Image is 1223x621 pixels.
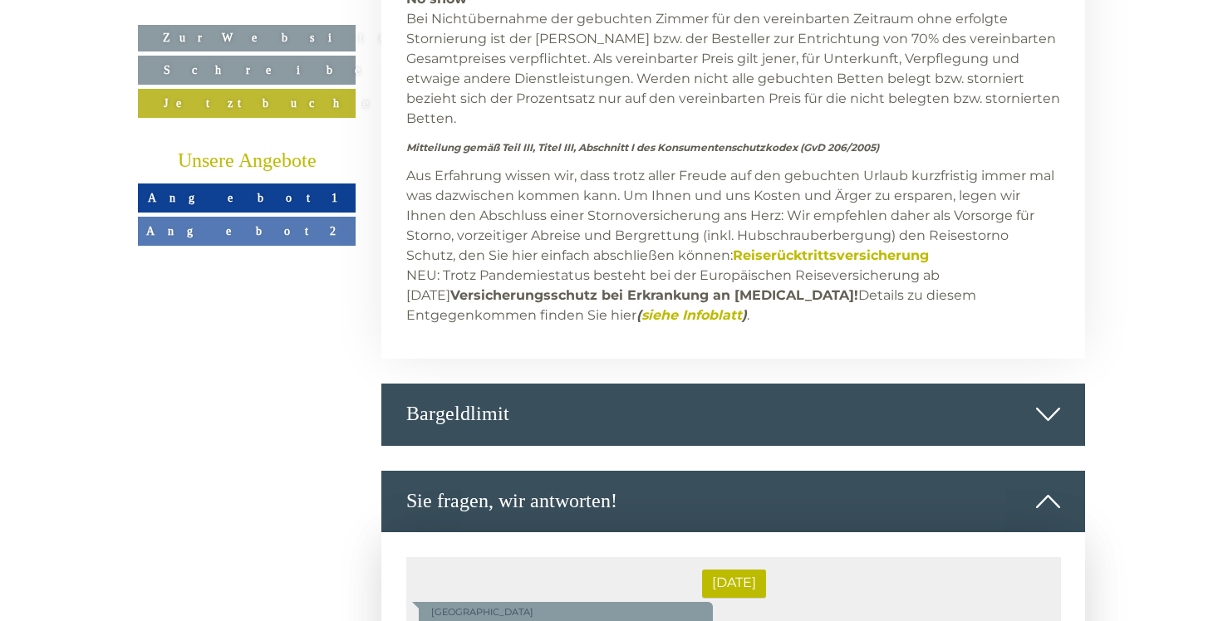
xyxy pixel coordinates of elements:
span: Angebot 1 [148,191,346,204]
div: [GEOGRAPHIC_DATA] [25,48,298,61]
strong: Versicherungsschutz bei Erkrankung an [MEDICAL_DATA]! [450,287,858,303]
span: Angebot 2 [146,224,347,237]
div: [DATE] [296,12,360,41]
small: 07:55 [25,81,298,92]
a: Schreiben Sie uns [138,56,356,85]
strong: Mitteilung gemäß Teil III, Titel III, Abschnitt I des Konsumentenschutzkodex (GvD 206/2005) [406,141,879,154]
strong: ( ) [636,307,747,323]
a: Zur Website [138,25,356,51]
p: Aus Erfahrung wissen wir, dass trotz aller Freude auf den gebuchten Urlaub kurzfristig immer mal ... [406,166,1061,325]
div: Guten Tag, wie können wir Ihnen helfen? [12,45,307,95]
a: Jetzt buchen [138,89,356,118]
a: Reiserücktrittsversicherung [733,247,929,263]
div: Bargeldlimit [381,384,1086,445]
div: Unsere Angebote [138,147,356,175]
button: Senden [449,438,655,467]
div: Sie fragen, wir antworten! [381,471,1086,532]
a: siehe Infoblatt [641,307,742,323]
